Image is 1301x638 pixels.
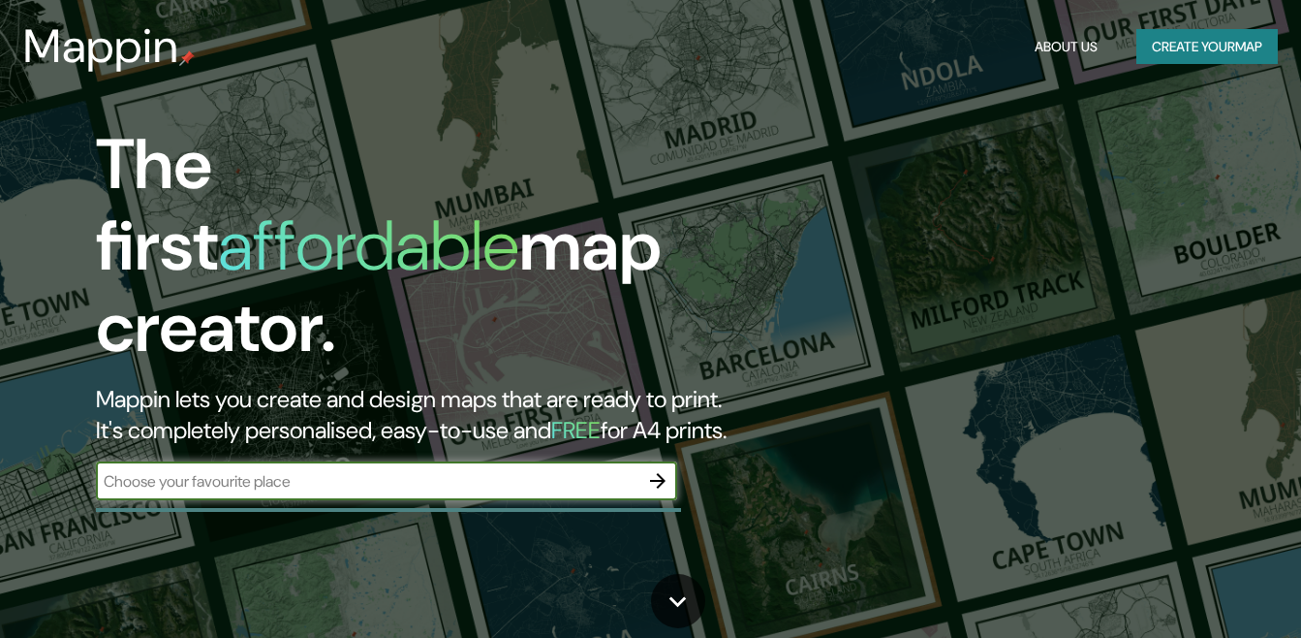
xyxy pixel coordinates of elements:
h3: Mappin [23,19,179,74]
input: Choose your favourite place [96,470,638,493]
h2: Mappin lets you create and design maps that are ready to print. It's completely personalised, eas... [96,384,747,446]
h5: FREE [551,415,601,445]
button: About Us [1027,29,1105,65]
button: Create yourmap [1136,29,1278,65]
h1: affordable [218,201,519,291]
img: mappin-pin [179,50,195,66]
h1: The first map creator. [96,124,747,384]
